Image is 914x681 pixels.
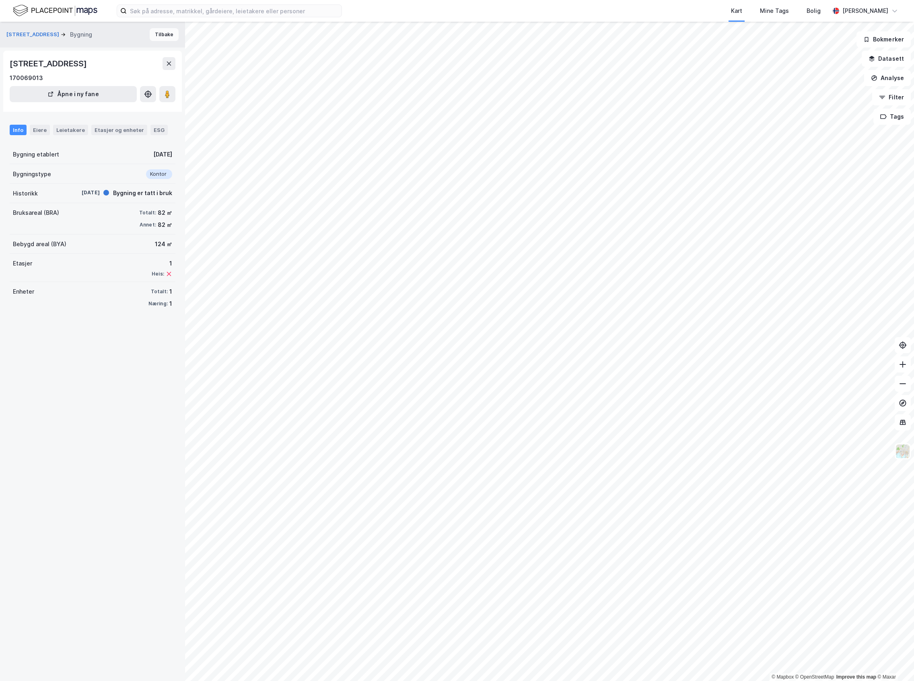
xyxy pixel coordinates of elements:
[127,5,342,17] input: Søk på adresse, matrikkel, gårdeiere, leietakere eller personer
[155,239,172,249] div: 124 ㎡
[53,125,88,135] div: Leietakere
[148,300,168,307] div: Næring:
[13,169,51,179] div: Bygningstype
[169,287,172,296] div: 1
[169,299,172,309] div: 1
[874,642,914,681] iframe: Chat Widget
[895,444,910,459] img: Z
[95,126,144,134] div: Etasjer og enheter
[842,6,888,16] div: [PERSON_NAME]
[772,674,794,680] a: Mapbox
[13,287,34,296] div: Enheter
[807,6,821,16] div: Bolig
[10,57,89,70] div: [STREET_ADDRESS]
[151,288,168,295] div: Totalt:
[874,642,914,681] div: Kontrollprogram for chat
[13,150,59,159] div: Bygning etablert
[760,6,789,16] div: Mine Tags
[152,259,172,268] div: 1
[864,70,911,86] button: Analyse
[731,6,742,16] div: Kart
[150,125,168,135] div: ESG
[872,89,911,105] button: Filter
[152,271,164,277] div: Heis:
[856,31,911,47] button: Bokmerker
[873,109,911,125] button: Tags
[795,674,834,680] a: OpenStreetMap
[140,222,156,228] div: Annet:
[13,259,32,268] div: Etasjer
[153,150,172,159] div: [DATE]
[10,86,137,102] button: Åpne i ny fane
[158,220,172,230] div: 82 ㎡
[13,4,97,18] img: logo.f888ab2527a4732fd821a326f86c7f29.svg
[10,125,27,135] div: Info
[862,51,911,67] button: Datasett
[150,28,179,41] button: Tilbake
[158,208,172,218] div: 82 ㎡
[13,189,38,198] div: Historikk
[13,239,66,249] div: Bebygd areal (BYA)
[68,189,100,196] div: [DATE]
[113,188,172,198] div: Bygning er tatt i bruk
[10,73,43,83] div: 170069013
[6,31,61,39] button: [STREET_ADDRESS]
[30,125,50,135] div: Eiere
[13,208,59,218] div: Bruksareal (BRA)
[139,210,156,216] div: Totalt:
[836,674,876,680] a: Improve this map
[70,30,92,39] div: Bygning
